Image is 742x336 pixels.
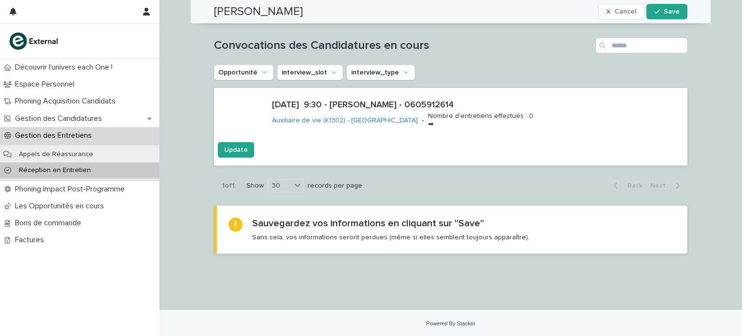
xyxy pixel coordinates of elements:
[11,235,52,245] p: Factures
[646,4,687,19] button: Save
[252,233,529,242] p: Sans cela, vos informations seront perdues (même si elles semblent toujours apparaître).
[268,181,291,191] div: 30
[214,174,243,198] p: 1 of 1
[11,202,112,211] p: Les Opportunités en cours
[214,5,303,19] h2: [PERSON_NAME]
[347,65,415,80] button: interview_type
[622,182,642,189] span: Back
[11,80,82,89] p: Espace Personnel
[598,4,644,19] button: Cancel
[11,114,110,123] p: Gestion des Candidatures
[11,185,132,194] p: Phoning Impact Post-Programme
[214,65,273,80] button: Opportunité
[214,88,687,166] a: [DATE] 9:30 - [PERSON_NAME] - 0605912614Auxiliaire de vie (K1302) - [GEOGRAPHIC_DATA] •Nombre d'e...
[218,142,254,158] button: Update
[426,321,475,326] a: Powered By Stacker
[308,182,362,190] p: records per page
[650,182,671,189] span: Next
[11,63,120,72] p: Découvrir l'univers each One !
[664,8,680,15] span: Save
[428,112,533,129] p: Nombre d'entretiens effectués : 0 ➡
[11,150,101,159] p: Appels de Réassurance
[606,181,646,190] button: Back
[11,219,89,228] p: Bons de commande
[272,117,418,125] a: Auxiliaire de vie (K1302) - [GEOGRAPHIC_DATA]
[422,117,424,125] p: •
[614,8,636,15] span: Cancel
[272,100,684,111] p: [DATE] 9:30 - [PERSON_NAME] - 0605912614
[596,38,687,53] input: Search
[11,97,123,106] p: Phoning Acquisition Candidats
[11,131,100,140] p: Gestion des Entretiens
[646,181,687,190] button: Next
[252,218,484,229] h2: Sauvegardez vos informations en cliquant sur "Save"
[8,31,61,51] img: bc51vvfgR2QLHU84CWIQ
[214,39,592,53] h1: Convocations des Candidatures en cours
[11,166,99,175] p: Réception en Entretien
[224,145,248,155] span: Update
[277,65,343,80] button: interview_slot
[246,182,264,190] p: Show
